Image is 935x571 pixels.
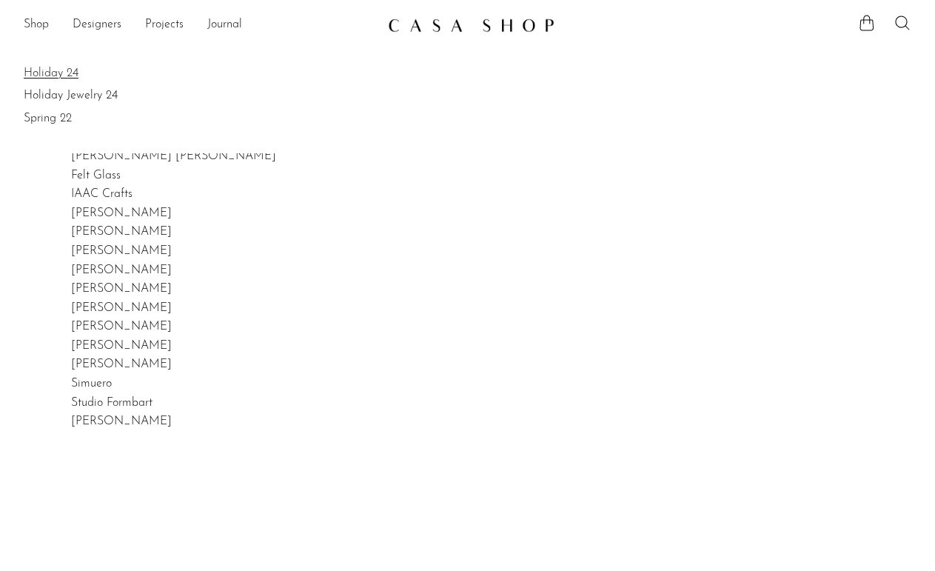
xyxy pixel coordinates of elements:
[71,170,121,181] a: Felt Glass
[71,188,133,200] a: IAAC Crafts
[71,358,172,370] a: [PERSON_NAME]
[24,16,49,35] a: Shop
[73,16,121,35] a: Designers
[71,340,172,352] a: [PERSON_NAME]
[24,65,911,81] a: Holiday 24
[71,245,172,257] a: [PERSON_NAME]
[71,415,172,427] a: [PERSON_NAME]
[24,87,911,104] a: Holiday Jewelry 24
[71,264,172,276] a: [PERSON_NAME]
[24,13,376,38] ul: NEW HEADER MENU
[71,150,276,162] a: [PERSON_NAME] [PERSON_NAME]
[71,226,172,238] a: [PERSON_NAME]
[24,13,376,38] nav: Desktop navigation
[71,397,153,409] a: Studio Formbart
[71,321,172,333] a: [PERSON_NAME]
[71,302,172,314] a: [PERSON_NAME]
[24,110,911,127] a: Spring 22
[145,16,184,35] a: Projects
[71,378,112,390] a: Simuero
[71,207,172,219] a: [PERSON_NAME]
[71,283,172,295] a: [PERSON_NAME]
[207,16,242,35] a: Journal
